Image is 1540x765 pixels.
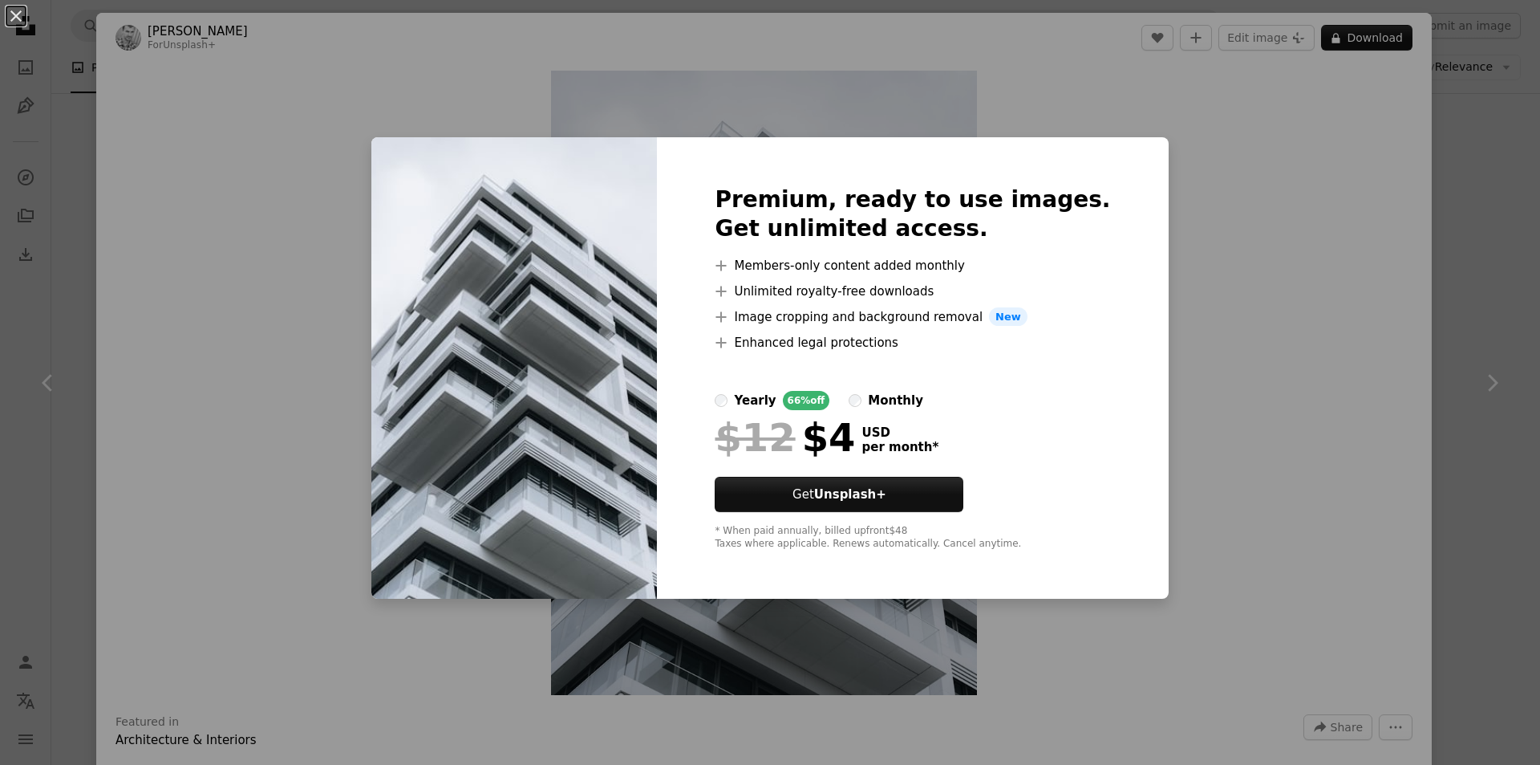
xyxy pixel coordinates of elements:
div: $4 [715,417,855,458]
div: monthly [868,391,923,410]
button: GetUnsplash+ [715,477,963,512]
li: Unlimited royalty-free downloads [715,282,1110,301]
li: Members-only content added monthly [715,256,1110,275]
div: 66% off [783,391,830,410]
h2: Premium, ready to use images. Get unlimited access. [715,185,1110,243]
span: New [989,307,1027,327]
img: premium_photo-1680281936372-109b61c70b4f [371,137,657,600]
div: yearly [734,391,776,410]
span: USD [861,425,938,440]
li: Enhanced legal protections [715,333,1110,352]
strong: Unsplash+ [814,487,886,502]
span: per month * [861,440,938,454]
input: monthly [849,394,861,407]
li: Image cropping and background removal [715,307,1110,327]
input: yearly66%off [715,394,727,407]
div: * When paid annually, billed upfront $48 Taxes where applicable. Renews automatically. Cancel any... [715,525,1110,551]
span: $12 [715,417,795,458]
